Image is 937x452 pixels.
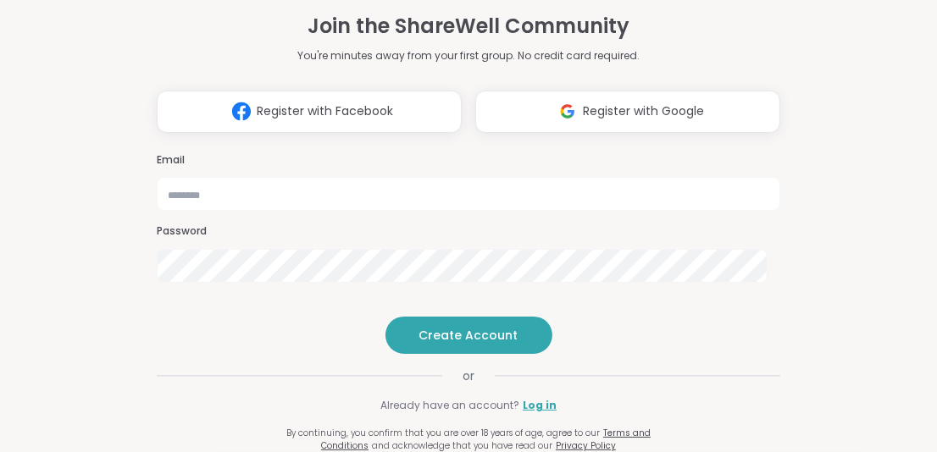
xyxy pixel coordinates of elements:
[523,398,557,413] a: Log in
[372,439,552,452] span: and acknowledge that you have read our
[308,11,629,41] h1: Join the ShareWell Community
[321,427,651,452] a: Terms and Conditions
[297,48,640,63] p: You're minutes away from your first group. No credit card required.
[385,317,552,354] button: Create Account
[552,96,584,127] img: ShareWell Logomark
[225,96,258,127] img: ShareWell Logomark
[157,153,780,168] h3: Email
[475,91,780,133] button: Register with Google
[442,367,495,384] span: or
[157,91,462,133] button: Register with Facebook
[157,224,780,239] h3: Password
[556,439,616,452] a: Privacy Policy
[419,327,518,344] span: Create Account
[380,398,519,413] span: Already have an account?
[286,427,600,439] span: By continuing, you confirm that you are over 18 years of age, agree to our
[584,102,705,120] span: Register with Google
[258,102,394,120] span: Register with Facebook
